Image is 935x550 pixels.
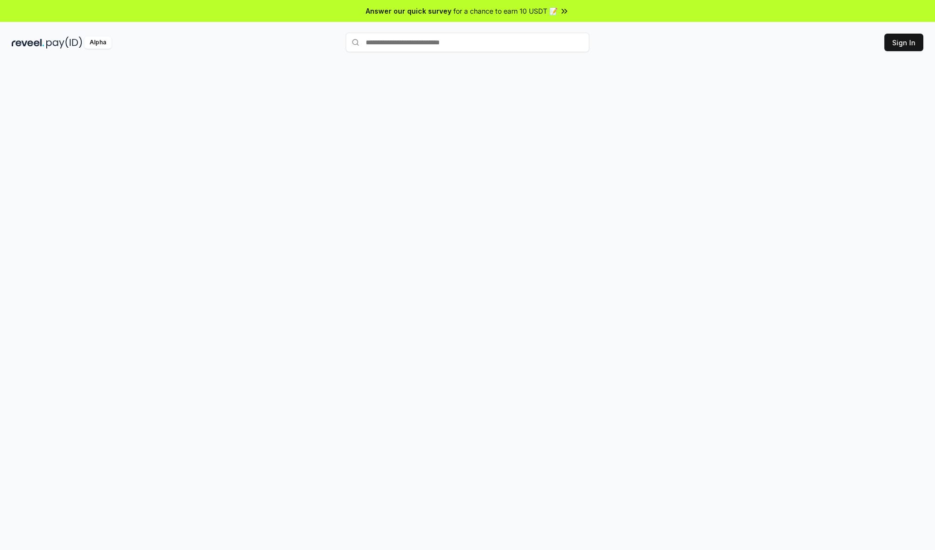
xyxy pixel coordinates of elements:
button: Sign In [884,34,923,51]
img: pay_id [46,37,82,49]
span: Answer our quick survey [366,6,451,16]
img: reveel_dark [12,37,44,49]
div: Alpha [84,37,112,49]
span: for a chance to earn 10 USDT 📝 [453,6,558,16]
